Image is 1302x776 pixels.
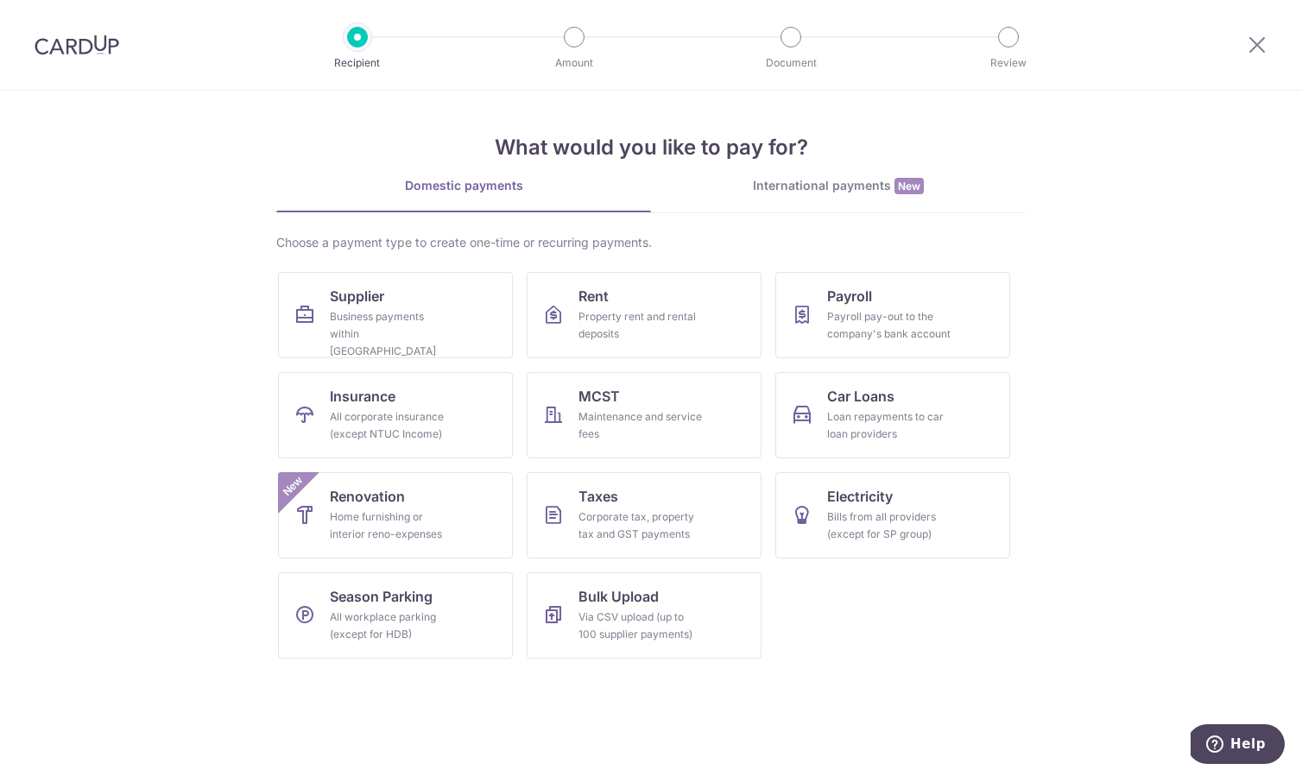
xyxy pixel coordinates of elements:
[827,408,951,443] div: Loan repayments to car loan providers
[279,472,307,501] span: New
[330,286,384,306] span: Supplier
[578,386,620,407] span: MCST
[527,272,762,358] a: RentProperty rent and rental deposits
[330,408,454,443] div: All corporate insurance (except NTUC Income)
[278,572,513,659] a: Season ParkingAll workplace parking (except for HDB)
[578,609,703,643] div: Via CSV upload (up to 100 supplier payments)
[35,35,119,55] img: CardUp
[578,486,618,507] span: Taxes
[945,54,1072,72] p: Review
[1191,724,1285,767] iframe: Opens a widget where you can find more information
[827,486,893,507] span: Electricity
[330,486,405,507] span: Renovation
[330,586,433,607] span: Season Parking
[527,472,762,558] a: TaxesCorporate tax, property tax and GST payments
[510,54,638,72] p: Amount
[578,508,703,543] div: Corporate tax, property tax and GST payments
[894,178,924,194] span: New
[775,472,1010,558] a: ElectricityBills from all providers (except for SP group)
[827,386,894,407] span: Car Loans
[276,132,1026,163] h4: What would you like to pay for?
[578,308,703,343] div: Property rent and rental deposits
[276,234,1026,251] div: Choose a payment type to create one-time or recurring payments.
[527,572,762,659] a: Bulk UploadVia CSV upload (up to 100 supplier payments)
[330,386,395,407] span: Insurance
[775,272,1010,358] a: PayrollPayroll pay-out to the company's bank account
[578,286,609,306] span: Rent
[276,177,651,194] div: Domestic payments
[578,586,659,607] span: Bulk Upload
[278,372,513,458] a: InsuranceAll corporate insurance (except NTUC Income)
[775,372,1010,458] a: Car LoansLoan repayments to car loan providers
[330,609,454,643] div: All workplace parking (except for HDB)
[827,308,951,343] div: Payroll pay-out to the company's bank account
[278,472,513,558] a: RenovationHome furnishing or interior reno-expensesNew
[330,308,454,360] div: Business payments within [GEOGRAPHIC_DATA]
[578,408,703,443] div: Maintenance and service fees
[827,286,872,306] span: Payroll
[278,272,513,358] a: SupplierBusiness payments within [GEOGRAPHIC_DATA]
[827,508,951,543] div: Bills from all providers (except for SP group)
[527,372,762,458] a: MCSTMaintenance and service fees
[651,177,1026,195] div: International payments
[330,508,454,543] div: Home furnishing or interior reno-expenses
[294,54,421,72] p: Recipient
[727,54,855,72] p: Document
